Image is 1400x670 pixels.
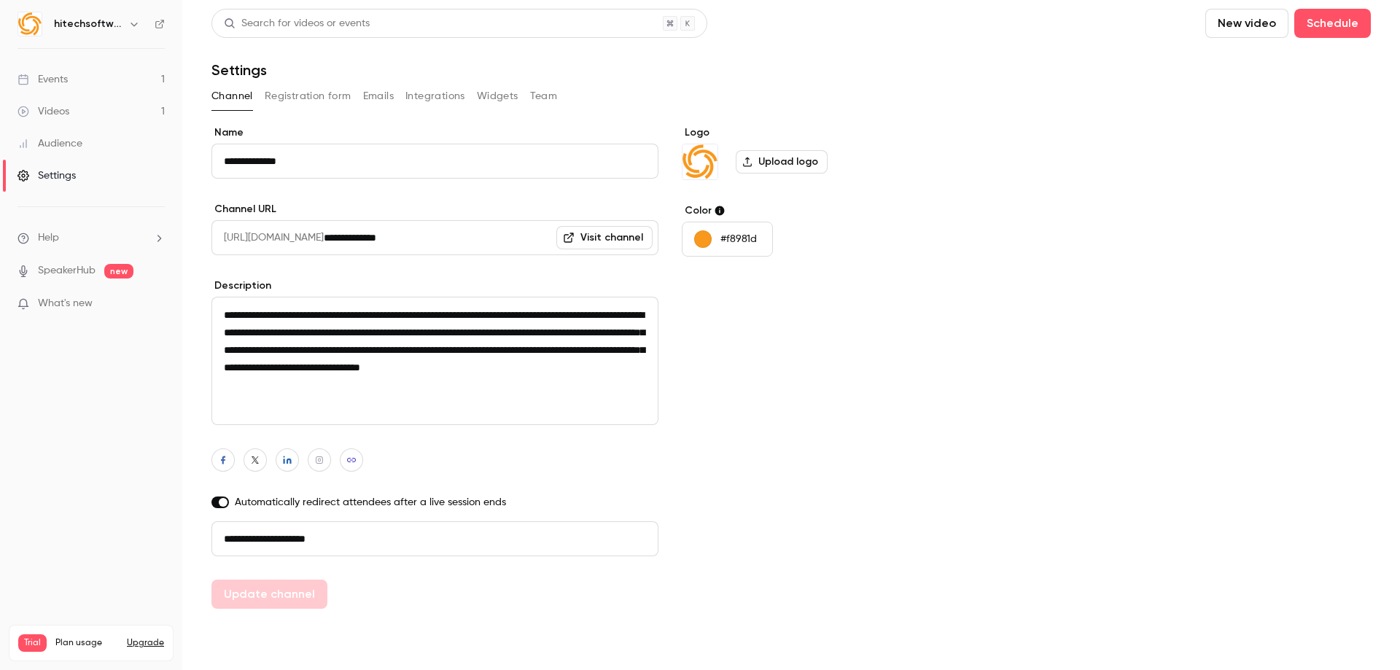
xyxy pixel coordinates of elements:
div: Events [17,72,68,87]
span: [URL][DOMAIN_NAME] [211,220,324,255]
label: Description [211,278,658,293]
h6: hitechsoftware [54,17,122,31]
button: Registration form [265,85,351,108]
img: hitechsoftware [18,12,42,36]
label: Name [211,125,658,140]
section: Logo [682,125,906,180]
button: Integrations [405,85,465,108]
img: hitechsoftware [682,144,717,179]
button: Emails [363,85,394,108]
span: What's new [38,296,93,311]
span: Plan usage [55,637,118,649]
label: Logo [682,125,906,140]
label: Automatically redirect attendees after a live session ends [211,495,658,510]
button: New video [1205,9,1288,38]
div: Videos [17,104,69,119]
label: Channel URL [211,202,658,217]
button: Schedule [1294,9,1371,38]
li: help-dropdown-opener [17,230,165,246]
a: Visit channel [556,226,653,249]
button: #f8981d [682,222,773,257]
label: Upload logo [736,150,828,174]
button: Upgrade [127,637,164,649]
div: Search for videos or events [224,16,370,31]
a: SpeakerHub [38,263,96,278]
h1: Settings [211,61,267,79]
div: Settings [17,168,76,183]
span: Help [38,230,59,246]
button: Widgets [477,85,518,108]
button: Channel [211,85,253,108]
p: #f8981d [720,232,757,246]
label: Color [682,203,906,218]
span: new [104,264,133,278]
button: Team [530,85,558,108]
span: Trial [18,634,47,652]
div: Audience [17,136,82,151]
